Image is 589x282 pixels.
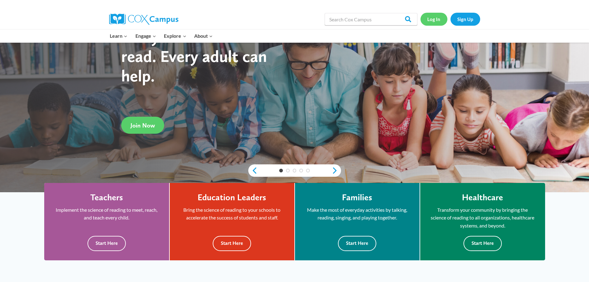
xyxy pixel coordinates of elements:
[160,29,190,42] button: Child menu of Explore
[90,192,123,203] h4: Teachers
[325,13,417,25] input: Search Cox Campus
[299,169,303,172] a: 4
[87,236,126,251] button: Start Here
[338,236,376,251] button: Start Here
[293,169,297,172] a: 3
[44,183,169,260] a: Teachers Implement the science of reading to meet, reach, and teach every child. Start Here
[190,29,217,42] button: Child menu of About
[131,29,160,42] button: Child menu of Engage
[248,167,258,174] a: previous
[295,183,420,260] a: Families Make the most of everyday activities by talking, reading, singing, and playing together....
[463,236,502,251] button: Start Here
[170,183,294,260] a: Education Leaders Bring the science of reading to your schools to accelerate the success of stude...
[420,13,447,25] a: Log In
[121,26,281,85] strong: Every child deserves to read. Every adult can help.
[248,164,341,177] div: content slider buttons
[109,14,178,25] img: Cox Campus
[450,13,480,25] a: Sign Up
[429,206,536,230] p: Transform your community by bringing the science of reading to all organizations, healthcare syst...
[420,183,545,260] a: Healthcare Transform your community by bringing the science of reading to all organizations, heal...
[306,169,310,172] a: 5
[286,169,290,172] a: 2
[462,192,503,203] h4: Healthcare
[279,169,283,172] a: 1
[130,122,155,129] span: Join Now
[179,206,285,222] p: Bring the science of reading to your schools to accelerate the success of students and staff.
[53,206,160,222] p: Implement the science of reading to meet, reach, and teach every child.
[213,236,251,251] button: Start Here
[198,192,266,203] h4: Education Leaders
[121,117,164,134] a: Join Now
[106,29,132,42] button: Child menu of Learn
[342,192,372,203] h4: Families
[106,29,217,42] nav: Primary Navigation
[304,206,410,222] p: Make the most of everyday activities by talking, reading, singing, and playing together.
[332,167,341,174] a: next
[420,13,480,25] nav: Secondary Navigation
